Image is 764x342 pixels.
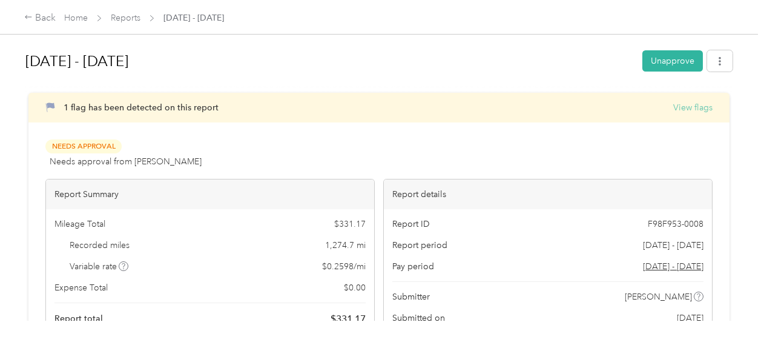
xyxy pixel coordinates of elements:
span: Submitter [392,290,430,303]
button: View flags [673,101,713,114]
iframe: Everlance-gr Chat Button Frame [696,274,764,342]
span: Pay period [392,260,434,273]
span: Needs approval from [PERSON_NAME] [50,155,202,168]
h1: Sep 1 - 30, 2025 [25,47,634,76]
span: Mileage Total [54,218,105,230]
span: Submitted on [392,312,445,324]
span: [PERSON_NAME] [625,290,692,303]
span: Expense Total [54,281,108,294]
span: $ 331.17 [331,312,366,326]
span: 1,274.7 mi [325,239,366,252]
a: Home [64,13,88,23]
div: Report Summary [46,179,374,209]
div: Back [24,11,56,25]
span: [DATE] - [DATE] [643,239,703,252]
span: [DATE] [677,312,703,324]
span: 1 flag has been detected on this report [64,102,219,113]
span: $ 0.00 [344,281,366,294]
span: F98F953-0008 [648,218,703,230]
span: Report total [54,312,103,325]
span: Recorded miles [70,239,130,252]
div: Report details [384,179,712,209]
span: Report ID [392,218,430,230]
span: $ 0.2598 / mi [322,260,366,273]
span: $ 331.17 [334,218,366,230]
span: Needs Approval [45,139,122,153]
button: Unapprove [642,50,703,72]
span: Variable rate [70,260,129,273]
a: Reports [111,13,140,23]
span: [DATE] - [DATE] [163,12,224,24]
span: Report period [392,239,447,252]
span: Go to pay period [643,260,703,273]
